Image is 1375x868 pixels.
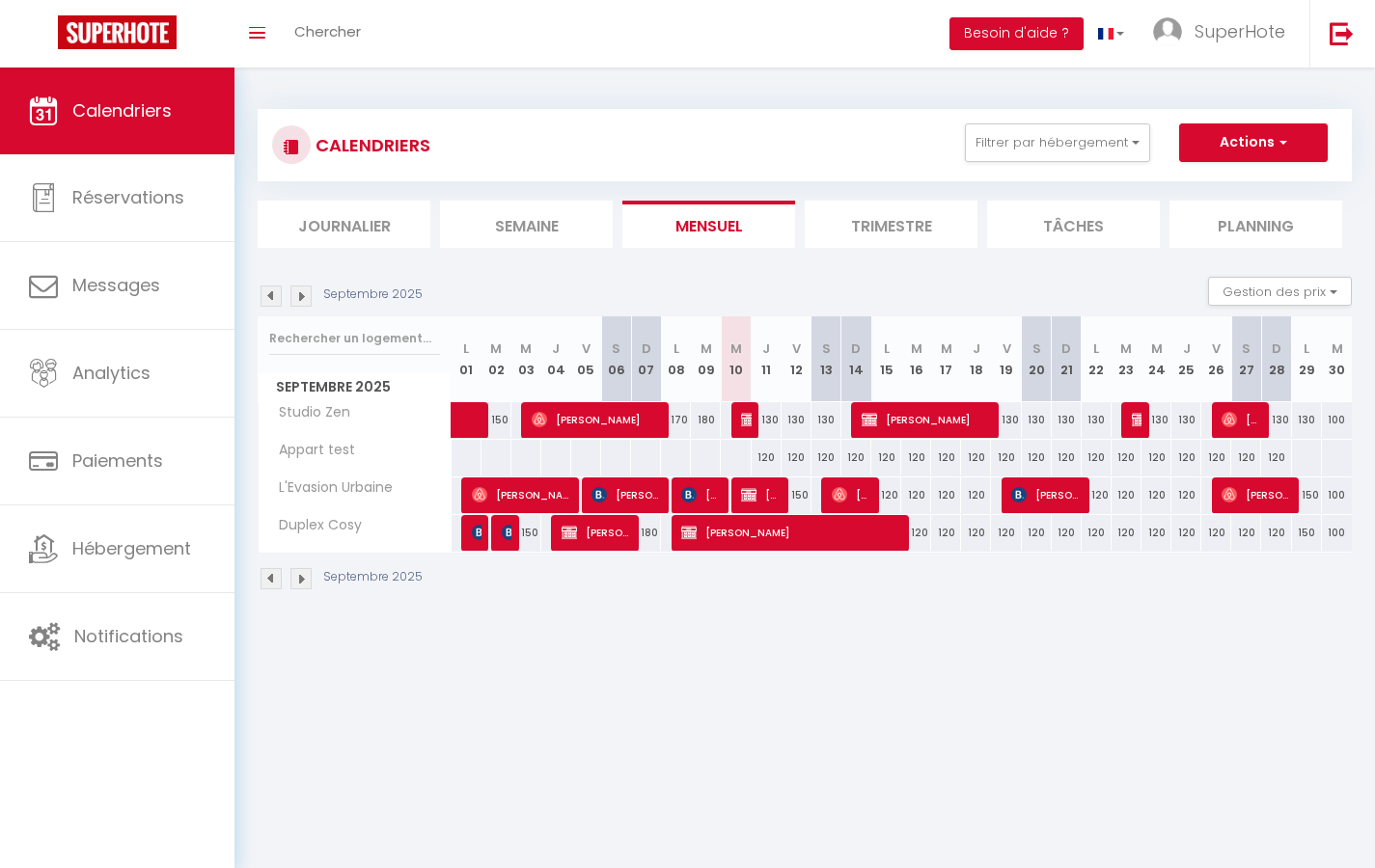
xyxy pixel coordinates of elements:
div: 120 [1052,515,1082,551]
abbr: M [490,339,502,358]
span: Appart test [261,440,360,461]
div: 130 [991,402,1021,438]
span: Patureau Léa [472,514,481,551]
div: 120 [931,477,961,513]
th: 26 [1201,316,1231,402]
span: [PERSON_NAME] [741,476,781,513]
div: 120 [1112,440,1141,475]
div: 120 [1082,440,1112,475]
th: 05 [571,316,601,402]
abbr: L [884,339,890,358]
div: 120 [1261,440,1291,475]
abbr: J [1183,339,1191,358]
abbr: M [1120,339,1132,358]
span: Septembre 2025 [259,373,451,401]
span: Messages [72,273,160,297]
abbr: S [612,339,620,358]
div: 120 [811,440,841,475]
span: [PERSON_NAME] [681,514,900,551]
div: 120 [1022,515,1052,551]
div: 120 [1141,515,1171,551]
div: 120 [1171,515,1201,551]
img: logout [1330,21,1354,45]
h3: CALENDRIERS [311,123,430,167]
th: 30 [1322,316,1352,402]
th: 07 [631,316,661,402]
th: 06 [601,316,631,402]
div: 130 [1171,402,1201,438]
div: 120 [961,515,991,551]
span: [PERSON_NAME] [591,476,661,513]
input: Rechercher un logement... [269,321,440,356]
th: 01 [452,316,481,402]
div: 130 [1022,402,1052,438]
span: Paiements [72,448,163,473]
abbr: J [552,339,560,358]
span: [PERSON_NAME] [532,401,661,438]
div: 130 [1261,402,1291,438]
div: 130 [752,402,782,438]
div: 120 [1171,440,1201,475]
p: Septembre 2025 [323,285,423,304]
abbr: D [1272,339,1281,358]
th: 20 [1022,316,1052,402]
abbr: D [851,339,861,358]
th: 12 [782,316,811,402]
abbr: M [701,339,712,358]
span: [PERSON_NAME] [562,514,631,551]
th: 24 [1141,316,1171,402]
div: 120 [1112,477,1141,513]
span: Duplex Cosy [261,515,367,536]
div: 120 [871,440,901,475]
th: 17 [931,316,961,402]
abbr: S [1032,339,1041,358]
div: 120 [1231,440,1261,475]
abbr: J [973,339,980,358]
li: Semaine [440,201,613,248]
span: Analytics [72,361,151,385]
span: Hébergement [72,536,191,560]
div: 120 [1201,440,1231,475]
div: 120 [841,440,871,475]
abbr: S [822,339,831,358]
div: 150 [1292,477,1322,513]
th: 21 [1052,316,1082,402]
button: Gestion des prix [1208,277,1352,306]
div: 180 [631,515,661,551]
th: 19 [991,316,1021,402]
div: 180 [691,402,721,438]
div: 130 [1052,402,1082,438]
abbr: L [1304,339,1309,358]
span: L'Evasion Urbaine [261,477,398,499]
span: [PERSON_NAME] [472,476,571,513]
th: 23 [1112,316,1141,402]
li: Tâches [987,201,1160,248]
th: 25 [1171,316,1201,402]
div: 130 [1141,402,1171,438]
abbr: S [1242,339,1251,358]
div: 120 [1141,477,1171,513]
div: 120 [1082,477,1112,513]
div: 120 [1171,477,1201,513]
button: Besoin d'aide ? [949,17,1084,50]
abbr: J [762,339,770,358]
li: Mensuel [622,201,795,248]
th: 27 [1231,316,1261,402]
span: [PERSON_NAME] [832,476,871,513]
button: Ouvrir le widget de chat LiveChat [15,8,73,66]
div: 120 [991,440,1021,475]
th: 14 [841,316,871,402]
span: [PERSON_NAME] [1132,401,1141,438]
abbr: V [1212,339,1221,358]
th: 22 [1082,316,1112,402]
div: 120 [1201,515,1231,551]
span: Calendriers [72,98,172,122]
div: 120 [1052,440,1082,475]
abbr: M [1151,339,1163,358]
p: Septembre 2025 [323,568,423,586]
img: ... [1153,17,1182,46]
li: Journalier [258,201,430,248]
abbr: V [792,339,801,358]
abbr: V [1003,339,1011,358]
div: 120 [901,477,931,513]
